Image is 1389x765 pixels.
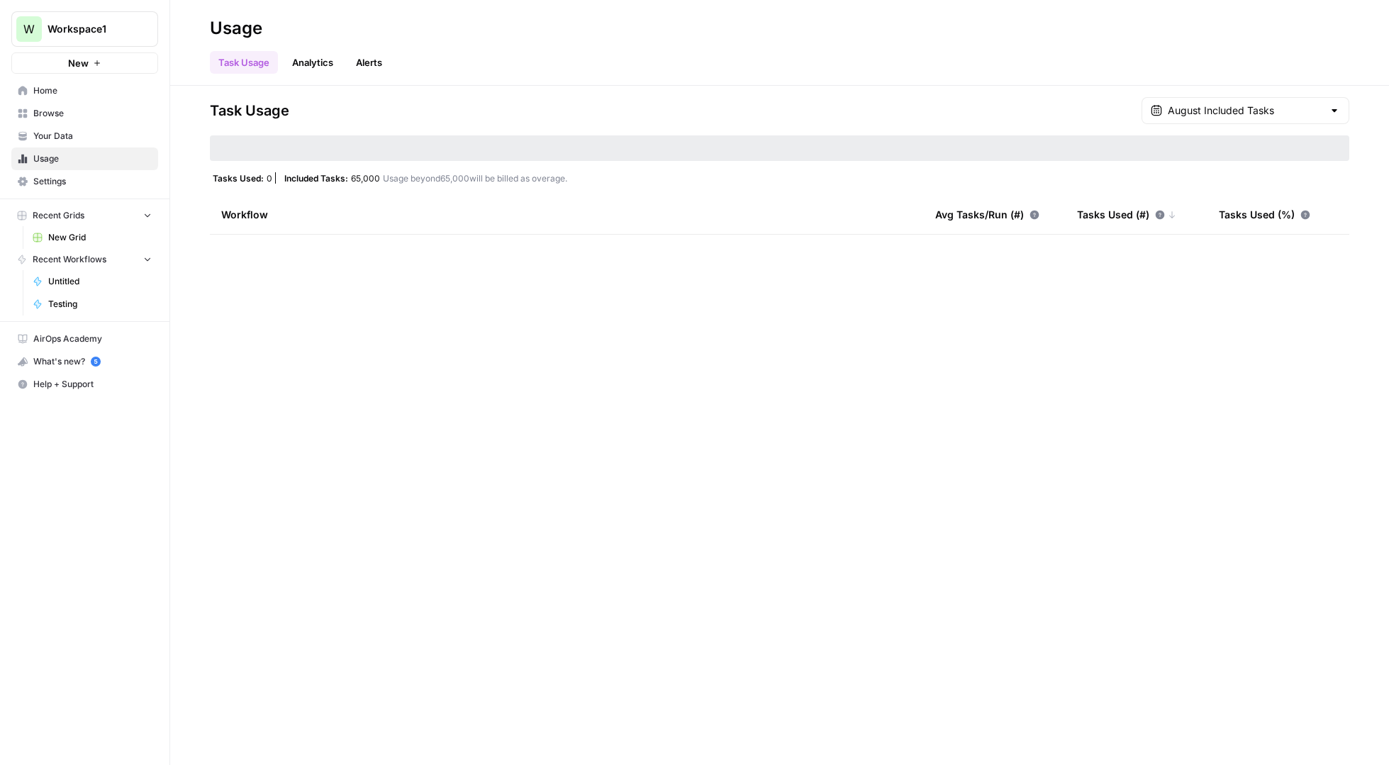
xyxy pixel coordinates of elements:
[23,21,35,38] span: W
[48,231,152,244] span: New Grid
[1077,195,1176,234] div: Tasks Used (#)
[210,101,289,121] span: Task Usage
[267,172,272,184] span: 0
[11,52,158,74] button: New
[11,249,158,270] button: Recent Workflows
[11,328,158,350] a: AirOps Academy
[33,107,152,120] span: Browse
[11,170,158,193] a: Settings
[94,358,97,365] text: 5
[11,373,158,396] button: Help + Support
[221,195,913,234] div: Workflow
[347,51,391,74] a: Alerts
[48,298,152,311] span: Testing
[33,209,84,222] span: Recent Grids
[351,172,380,184] span: 65,000
[284,172,348,184] span: Included Tasks:
[48,275,152,288] span: Untitled
[33,333,152,345] span: AirOps Academy
[11,205,158,226] button: Recent Grids
[26,270,158,293] a: Untitled
[68,56,89,70] span: New
[11,102,158,125] a: Browse
[26,226,158,249] a: New Grid
[210,17,262,40] div: Usage
[1168,104,1323,118] input: August Included Tasks
[11,79,158,102] a: Home
[210,51,278,74] a: Task Usage
[33,378,152,391] span: Help + Support
[48,22,133,36] span: Workspace1
[91,357,101,367] a: 5
[11,11,158,47] button: Workspace: Workspace1
[33,84,152,97] span: Home
[26,293,158,316] a: Testing
[33,175,152,188] span: Settings
[383,172,567,184] span: Usage beyond 65,000 will be billed as overage.
[33,253,106,266] span: Recent Workflows
[11,350,158,373] button: What's new? 5
[1219,195,1310,234] div: Tasks Used (%)
[12,351,157,372] div: What's new?
[284,51,342,74] a: Analytics
[11,125,158,147] a: Your Data
[213,172,264,184] span: Tasks Used:
[33,152,152,165] span: Usage
[11,147,158,170] a: Usage
[33,130,152,143] span: Your Data
[935,195,1039,234] div: Avg Tasks/Run (#)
